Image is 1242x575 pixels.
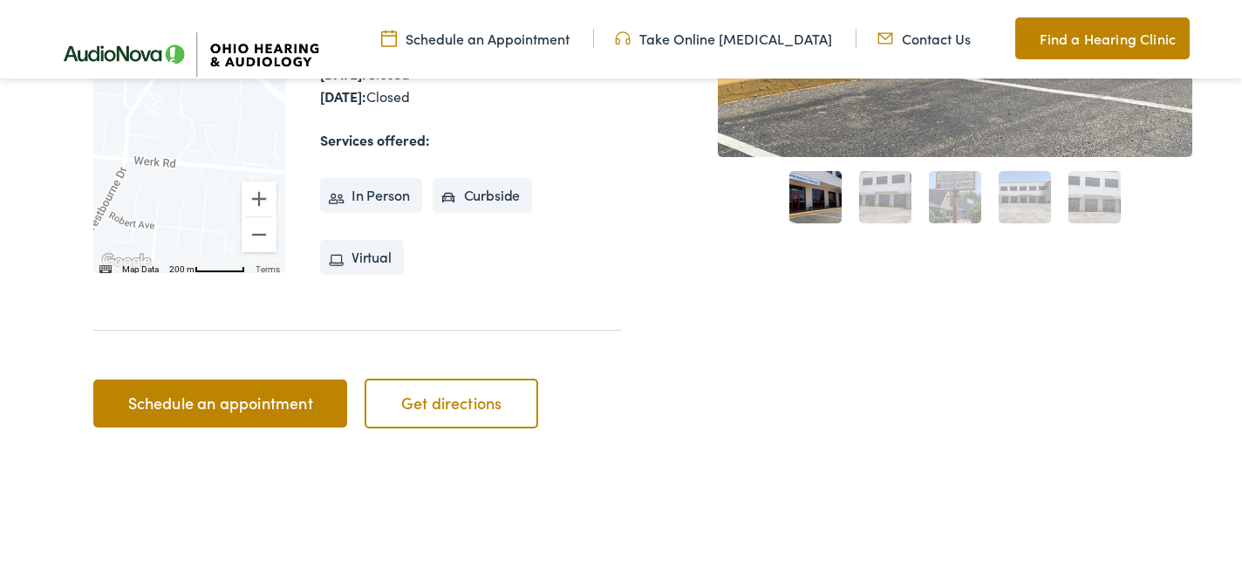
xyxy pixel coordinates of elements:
a: Contact Us [877,29,971,48]
strong: [DATE]: [320,86,366,106]
li: In Person [320,178,422,213]
img: Headphones icone to schedule online hearing test in Cincinnati, OH [615,29,631,48]
button: Keyboard shortcuts [99,264,112,276]
img: Mail icon representing email contact with Ohio Hearing in Cincinnati, OH [877,29,893,48]
li: Curbside [433,178,533,213]
a: Take Online [MEDICAL_DATA] [615,29,832,48]
img: Google [98,250,155,273]
a: Schedule an Appointment [381,29,570,48]
button: Zoom in [242,181,276,216]
a: Terms (opens in new tab) [256,264,280,274]
img: Map pin icon to find Ohio Hearing & Audiology in Cincinnati, OH [1015,28,1031,49]
img: Calendar Icon to schedule a hearing appointment in Cincinnati, OH [381,29,397,48]
a: Find a Hearing Clinic [1015,17,1190,59]
button: Map Data [122,264,159,276]
strong: Services offered: [320,130,430,149]
a: 1 [789,171,842,223]
a: Open this area in Google Maps (opens a new window) [98,250,155,273]
li: Virtual [320,240,404,275]
button: Map Scale: 200 m per 54 pixels [164,261,250,273]
a: 5 [1068,171,1121,223]
a: 2 [859,171,911,223]
span: 200 m [169,264,194,274]
button: Zoom out [242,217,276,252]
a: Schedule an appointment [93,380,347,428]
a: Get directions [365,379,538,428]
a: 4 [999,171,1051,223]
a: 3 [929,171,981,223]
